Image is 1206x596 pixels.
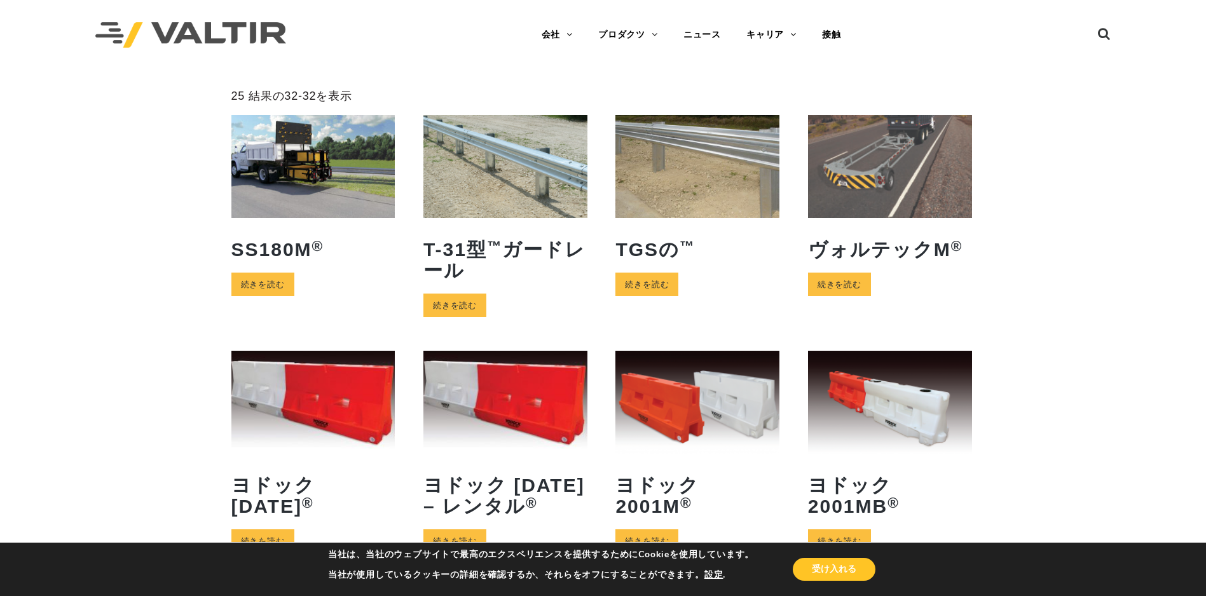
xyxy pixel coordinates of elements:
[526,495,538,511] sup: ®
[423,351,587,525] a: ヨドック [DATE] – レンタル®
[423,475,585,517] font: ヨドック [DATE] – レンタル
[586,22,671,48] a: プロダクツ
[887,495,900,511] sup: ®
[487,238,503,254] sup: ™
[808,273,871,296] a: 「VORTEQ® M」についてもっと読む
[808,239,951,260] font: ヴォルテックM
[808,475,892,517] font: ヨドック 2001MB
[423,115,587,290] a: T-31型™ガードレール
[231,89,352,104] p: 25 結果の32-32を表示
[328,549,754,560] p: 当社は、当社のウェブサイトで最高のエクスペリエンスを提供するためにCookieを使用しています。
[423,529,486,553] a: 「Yodock® 2001 - レンタル」についてもっと読む
[231,273,294,296] a: 「SS180® M」についてもっと読む
[615,529,678,553] a: 「Yodock® 2001M」についてもっと読む
[328,569,704,581] font: 当社が使用しているクッキーの詳細を確認するか、それらをオフにすることができます。
[808,115,972,269] a: ヴォルテックM®
[671,22,734,48] a: ニュース
[615,239,680,260] font: TGSの
[529,22,586,48] a: 会社
[680,495,692,511] sup: ®
[231,351,395,453] img: Yodock 2001 水で満たされたバリアとバリケード
[951,238,963,254] sup: ®
[231,529,294,553] a: 「ヨドック® 2001」についてもっと読む
[423,239,586,281] font: ガードレール
[423,239,487,260] font: T-31型
[423,351,587,453] img: Yodock 2001 水で満たされたバリアとバリケード
[615,351,779,525] a: ヨドック 2001M®
[423,294,486,317] a: 「T-31™ガードレール」についてもっと読む
[723,569,725,581] font: .
[231,351,395,525] a: ヨドック [DATE]®
[615,273,678,296] a: 「TGS™」についてもっと読む
[231,239,312,260] font: SS180 M
[680,238,696,254] sup: ™
[793,558,875,581] button: 受け入れる
[615,475,699,517] font: ヨドック 2001M
[808,529,871,553] a: 「Yodock® 2001MB」についてもっと読む
[734,22,809,48] a: キャリア
[302,495,314,511] sup: ®
[231,475,315,517] font: ヨドック [DATE]
[808,351,972,525] a: ヨドック 2001MB®
[95,22,286,48] img: ヴァルティル
[704,569,723,581] button: 設定
[615,115,779,269] a: TGSの™
[231,115,395,269] a: SS180M®
[312,238,324,254] sup: ®
[809,22,854,48] a: 接触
